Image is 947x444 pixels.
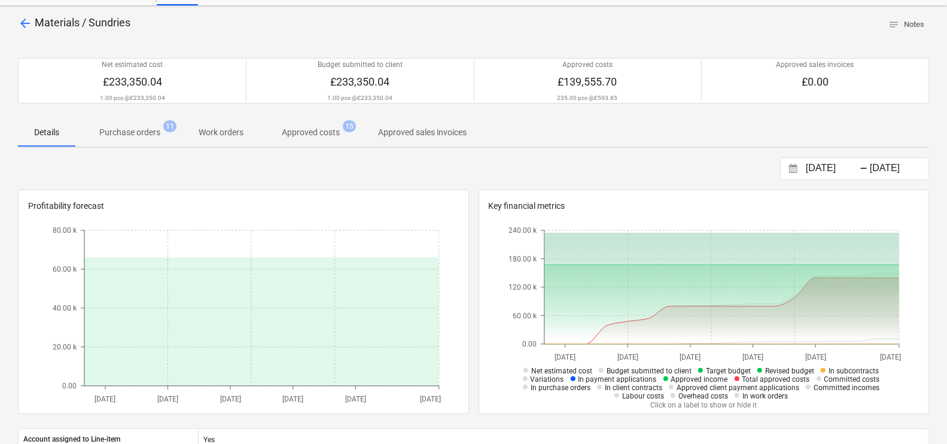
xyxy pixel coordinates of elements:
[607,367,692,375] span: Budget submitted to client
[53,226,77,235] tspan: 80.00 k
[100,94,165,102] p: 1.00 pcs @ £233,350.04
[742,392,788,400] span: In work orders
[28,200,459,212] p: Profitability forecast
[578,375,657,384] span: In payment applications
[884,16,929,34] button: Notes
[605,384,662,392] span: In client contracts
[508,400,899,410] p: Click on a label to show or hide it
[677,384,799,392] span: Approved client payment applications
[678,392,728,400] span: Overhead costs
[508,283,537,291] tspan: 120.00 k
[888,19,899,30] span: notes
[617,353,638,361] tspan: [DATE]
[343,120,356,132] span: 15
[282,126,340,139] p: Approved costs
[887,387,947,444] iframe: Chat Widget
[330,75,389,88] span: £233,350.04
[765,367,814,375] span: Revised budget
[163,120,176,132] span: 11
[327,94,392,102] p: 1.00 pcs @ £233,350.04
[53,265,77,273] tspan: 60.00 k
[558,94,618,102] p: 235.00 pcs @ £593.85
[522,340,537,348] tspan: 0.00
[531,384,590,392] span: In purchase orders
[99,126,160,139] p: Purchase orders
[805,353,826,361] tspan: [DATE]
[32,126,61,139] p: Details
[95,395,115,403] tspan: [DATE]
[378,126,467,139] p: Approved sales invoices
[220,395,240,403] tspan: [DATE]
[742,353,763,361] tspan: [DATE]
[860,165,867,172] div: -
[562,60,613,70] p: Approved costs
[157,395,178,403] tspan: [DATE]
[199,126,243,139] p: Work orders
[776,60,854,70] p: Approved sales invoices
[345,395,366,403] tspan: [DATE]
[102,60,163,70] p: Net estimated cost
[829,367,879,375] span: In subcontracts
[742,375,810,384] span: Total approved costs
[318,60,403,70] p: Budget submitted to client
[531,367,592,375] span: Net estimated cost
[35,16,130,29] span: Materials / Sundries
[558,75,617,88] span: £139,555.70
[555,353,575,361] tspan: [DATE]
[513,311,537,320] tspan: 60.00 k
[888,18,924,32] span: Notes
[489,200,919,212] p: Key financial metrics
[867,160,928,177] input: End Date
[18,16,32,31] span: arrow_back
[531,375,564,384] span: Variations
[103,75,162,88] span: £233,350.04
[814,384,879,392] span: Committed incomes
[671,375,728,384] span: Approved income
[419,395,440,403] tspan: [DATE]
[783,162,803,176] button: Interact with the calendar and add the check-in date for your trip.
[53,343,77,351] tspan: 20.00 k
[508,254,537,263] tspan: 180.00 k
[508,226,537,235] tspan: 240.00 k
[706,367,751,375] span: Target budget
[803,160,864,177] input: Start Date
[282,395,303,403] tspan: [DATE]
[802,75,829,88] span: £0.00
[62,382,77,390] tspan: 0.00
[880,353,901,361] tspan: [DATE]
[53,304,77,312] tspan: 40.00 k
[680,353,701,361] tspan: [DATE]
[622,392,664,400] span: Labour costs
[824,375,880,384] span: Committed costs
